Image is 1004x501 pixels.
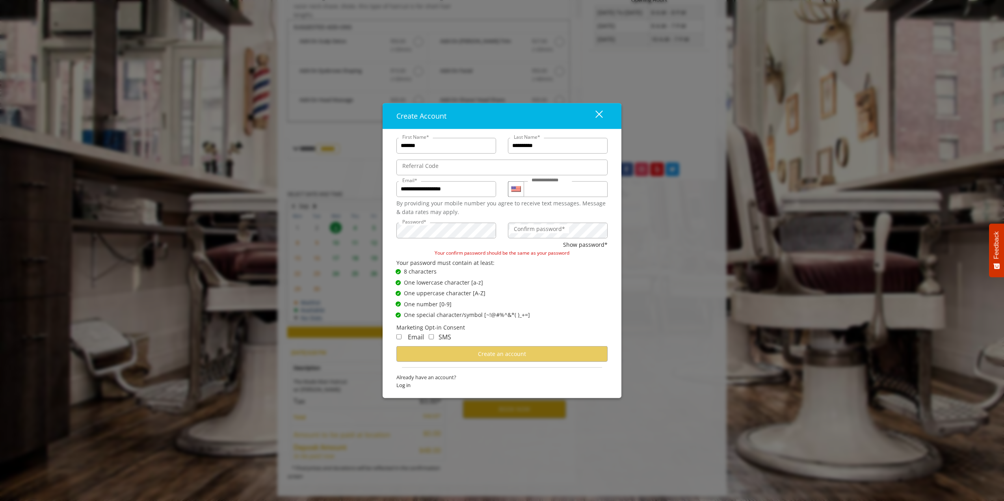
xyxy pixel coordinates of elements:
[396,259,608,267] div: Your password must contain at least:
[397,301,400,307] span: ✔
[508,181,524,197] div: Country
[398,133,433,140] label: First Name*
[586,110,602,122] div: close dialog
[478,350,526,358] span: Create an account
[408,333,424,341] span: Email
[396,138,496,153] input: FirstName
[404,300,452,308] span: One number [0-9]
[508,138,608,153] input: Lastname
[989,223,1004,277] button: Feedback - Show survey
[397,279,400,286] span: ✔
[396,346,608,361] button: Create an account
[510,224,569,233] label: Confirm password*
[396,323,608,332] div: Marketing Opt-in Consent
[404,267,437,276] span: 8 characters
[396,381,608,389] span: Log in
[404,278,483,287] span: One lowercase character [a-z]
[396,222,496,238] input: Password
[397,290,400,296] span: ✔
[508,222,608,238] input: ConfirmPassword
[396,159,608,175] input: ReferralCode
[397,312,400,318] span: ✔
[396,249,608,257] div: Your confirm password should be the same as your password
[581,108,608,124] button: close dialog
[439,333,451,341] span: SMS
[993,231,1000,259] span: Feedback
[397,268,400,275] span: ✔
[398,218,430,225] label: Password*
[396,199,608,216] div: By providing your mobile number you agree to receive text messages. Message & data rates may apply.
[404,289,485,298] span: One uppercase character [A-Z]
[510,133,544,140] label: Last Name*
[396,111,446,120] span: Create Account
[396,373,608,381] span: Already have an account?
[563,240,608,249] button: Show password*
[396,334,402,339] input: Receive Marketing Email
[396,181,496,197] input: Email
[398,161,443,170] label: Referral Code
[429,334,434,339] input: Receive Marketing SMS
[404,311,530,319] span: One special character/symbol [~!@#%^&*( )_+=]
[398,176,421,184] label: Email*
